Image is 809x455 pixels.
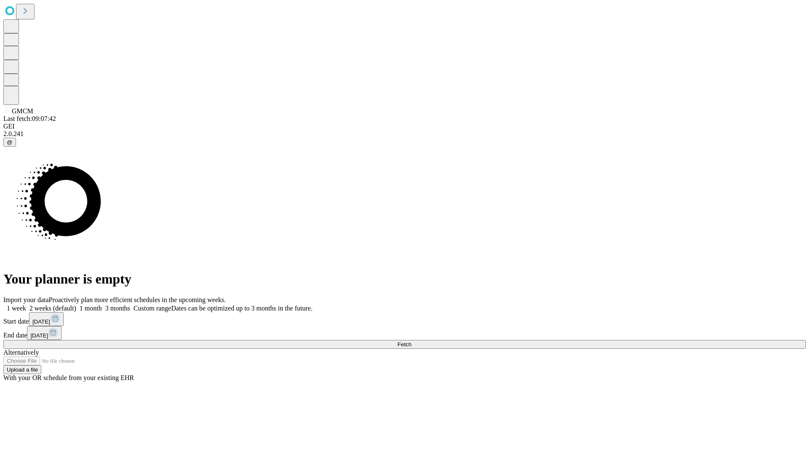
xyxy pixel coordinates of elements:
[7,305,26,312] span: 1 week
[27,326,62,340] button: [DATE]
[3,123,806,130] div: GEI
[7,139,13,145] span: @
[80,305,102,312] span: 1 month
[3,349,39,356] span: Alternatively
[3,340,806,349] button: Fetch
[29,305,76,312] span: 2 weeks (default)
[32,318,50,325] span: [DATE]
[3,271,806,287] h1: Your planner is empty
[134,305,171,312] span: Custom range
[3,374,134,381] span: With your OR schedule from your existing EHR
[397,341,411,348] span: Fetch
[12,107,33,115] span: GMCM
[3,312,806,326] div: Start date
[49,296,226,303] span: Proactively plan more efficient schedules in the upcoming weeks.
[30,332,48,339] span: [DATE]
[29,312,64,326] button: [DATE]
[3,130,806,138] div: 2.0.241
[3,296,49,303] span: Import your data
[3,326,806,340] div: End date
[3,365,41,374] button: Upload a file
[105,305,130,312] span: 3 months
[3,115,56,122] span: Last fetch: 09:07:42
[3,138,16,147] button: @
[171,305,312,312] span: Dates can be optimized up to 3 months in the future.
